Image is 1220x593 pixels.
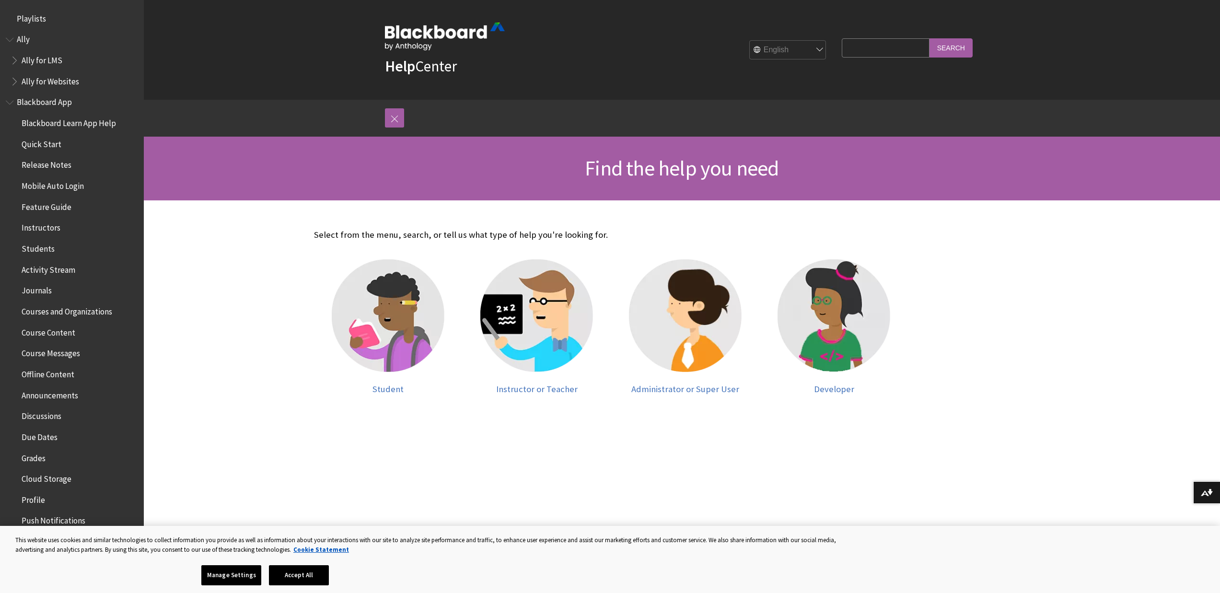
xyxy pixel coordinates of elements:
span: Instructors [22,220,60,233]
a: Instructor Instructor or Teacher [472,259,602,394]
span: Course Content [22,325,75,337]
div: This website uses cookies and similar technologies to collect information you provide as well as ... [15,535,854,554]
img: Administrator [629,259,742,372]
span: Blackboard App [17,94,72,107]
span: Mobile Auto Login [22,178,84,191]
span: Push Notifications [22,513,85,526]
span: Instructor or Teacher [496,384,578,395]
span: Release Notes [22,157,71,170]
span: Offline Content [22,366,74,379]
span: Profile [22,492,45,505]
a: Developer [769,259,899,394]
span: Due Dates [22,429,58,442]
p: Select from the menu, search, or tell us what type of help you're looking for. [314,229,908,241]
button: Manage Settings [201,565,261,585]
span: Ally [17,32,30,45]
span: Discussions [22,408,61,421]
span: Ally for LMS [22,52,62,65]
span: Journals [22,283,52,296]
a: Administrator Administrator or Super User [621,259,750,394]
img: Instructor [480,259,593,372]
span: Find the help you need [585,155,778,181]
span: Feature Guide [22,199,71,212]
span: Ally for Websites [22,73,79,86]
span: Cloud Storage [22,471,71,484]
span: Announcements [22,387,78,400]
span: Grades [22,450,46,463]
span: Student [372,384,404,395]
span: Quick Start [22,136,61,149]
button: Accept All [269,565,329,585]
span: Activity Stream [22,262,75,275]
a: More information about your privacy, opens in a new tab [293,546,349,554]
span: Blackboard Learn App Help [22,115,116,128]
nav: Book outline for Playlists [6,11,138,27]
span: Developer [814,384,854,395]
span: Administrator or Super User [631,384,739,395]
span: Playlists [17,11,46,23]
span: Students [22,241,55,254]
img: Blackboard by Anthology [385,23,505,50]
input: Search [930,38,973,57]
strong: Help [385,57,415,76]
span: Course Messages [22,346,80,359]
a: HelpCenter [385,57,457,76]
a: Student Student [324,259,453,394]
select: Site Language Selector [750,41,826,60]
img: Student [332,259,444,372]
nav: Book outline for Anthology Ally Help [6,32,138,90]
span: Courses and Organizations [22,303,112,316]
